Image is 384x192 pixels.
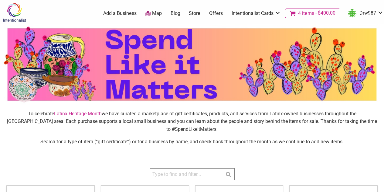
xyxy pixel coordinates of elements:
[209,10,223,17] a: Offers
[103,10,137,17] a: Add a Business
[5,138,379,146] p: Search for a type of item (“gift certificate”) or for a business by name, and check back througho...
[171,10,180,17] a: Blog
[298,11,314,16] span: 4 items
[314,11,335,16] span: $400.00
[345,8,383,19] a: Drw987
[5,110,379,133] p: To celebrate we have curated a marketplace of gift certificates, products, and services from Lati...
[54,111,102,117] a: Latinx Heritage Month
[232,10,281,17] a: Intentionalist Cards
[145,10,162,17] a: Map
[290,10,297,16] i: Cart
[189,10,200,17] a: Store
[285,9,340,18] a: Cart4 items$400.00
